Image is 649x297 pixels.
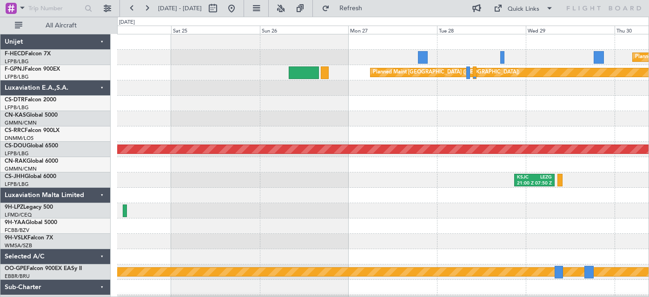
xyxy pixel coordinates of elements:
[534,180,551,187] div: 07:50 Z
[5,205,23,210] span: 9H-LPZ
[5,135,33,142] a: DNMM/LOS
[5,158,26,164] span: CN-RAK
[5,220,26,225] span: 9H-YAA
[517,174,534,181] div: KSJC
[5,205,53,210] a: 9H-LPZLegacy 500
[5,181,29,188] a: LFPB/LBG
[82,26,171,34] div: Fri 24
[373,66,519,79] div: Planned Maint [GEOGRAPHIC_DATA] ([GEOGRAPHIC_DATA])
[119,19,135,26] div: [DATE]
[5,150,29,157] a: LFPB/LBG
[171,26,260,34] div: Sat 25
[5,266,82,271] a: OO-GPEFalcon 900EX EASy II
[10,18,101,33] button: All Aircraft
[158,4,202,13] span: [DATE] - [DATE]
[348,26,437,34] div: Mon 27
[5,51,25,57] span: F-HECD
[331,5,371,12] span: Refresh
[5,266,26,271] span: OO-GPE
[526,26,615,34] div: Wed 29
[5,235,53,241] a: 9H-VSLKFalcon 7X
[5,128,60,133] a: CS-RRCFalcon 900LX
[5,66,25,72] span: F-GPNJ
[5,112,26,118] span: CN-KAS
[5,227,29,234] a: FCBB/BZV
[5,97,56,103] a: CS-DTRFalcon 2000
[5,112,58,118] a: CN-KASGlobal 5000
[5,66,60,72] a: F-GPNJFalcon 900EX
[5,273,30,280] a: EBBR/BRU
[5,158,58,164] a: CN-RAKGlobal 6000
[5,128,25,133] span: CS-RRC
[5,211,32,218] a: LFMD/CEQ
[5,143,58,149] a: CS-DOUGlobal 6500
[5,242,32,249] a: WMSA/SZB
[437,26,526,34] div: Tue 28
[508,5,539,14] div: Quick Links
[5,119,37,126] a: GMMN/CMN
[5,97,25,103] span: CS-DTR
[517,180,534,187] div: 21:00 Z
[5,174,25,179] span: CS-JHH
[5,58,29,65] a: LFPB/LBG
[5,174,56,179] a: CS-JHHGlobal 6000
[489,1,558,16] button: Quick Links
[5,220,57,225] a: 9H-YAAGlobal 5000
[28,1,82,15] input: Trip Number
[260,26,349,34] div: Sun 26
[5,104,29,111] a: LFPB/LBG
[5,51,51,57] a: F-HECDFalcon 7X
[24,22,98,29] span: All Aircraft
[5,73,29,80] a: LFPB/LBG
[534,174,551,181] div: LEZG
[5,143,26,149] span: CS-DOU
[5,235,27,241] span: 9H-VSLK
[5,165,37,172] a: GMMN/CMN
[318,1,373,16] button: Refresh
